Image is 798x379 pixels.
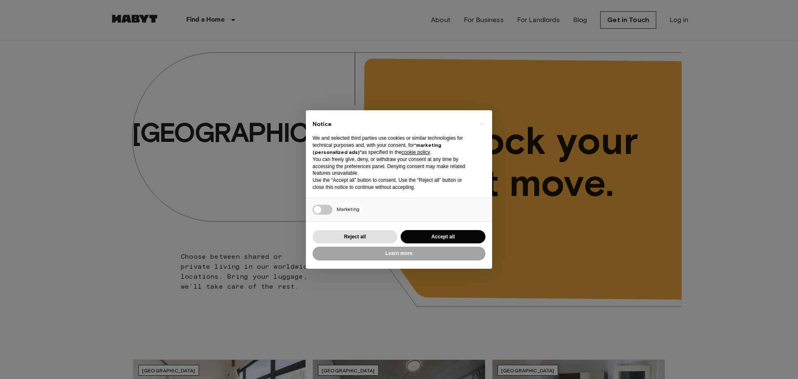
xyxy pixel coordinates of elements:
[313,135,472,156] p: We and selected third parties use cookies or similar technologies for technical purposes and, wit...
[401,230,485,244] button: Accept all
[313,142,441,155] strong: “marketing (personalized ads)”
[313,247,485,260] button: Learn more
[313,230,397,244] button: Reject all
[313,120,472,129] h2: Notice
[401,149,430,155] a: cookie policy
[337,206,360,212] span: Marketing
[313,156,472,177] p: You can freely give, deny, or withdraw your consent at any time by accessing the preferences pane...
[480,119,483,129] span: ×
[475,117,488,130] button: Close this notice
[313,177,472,191] p: Use the “Accept all” button to consent. Use the “Reject all” button or close this notice to conti...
